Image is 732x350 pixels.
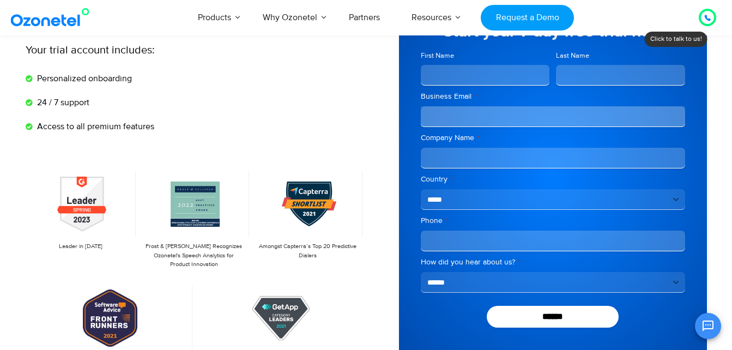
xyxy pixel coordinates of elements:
[31,242,130,251] p: Leader in [DATE]
[421,215,685,226] label: Phone
[421,51,550,61] label: First Name
[26,42,285,58] p: Your trial account includes:
[34,120,154,133] span: Access to all premium features
[258,242,357,260] p: Amongst Capterra’s Top 20 Predictive Dialers
[144,242,244,269] p: Frost & [PERSON_NAME] Recognizes Ozonetel's Speech Analytics for Product Innovation
[34,72,132,85] span: Personalized onboarding
[556,51,685,61] label: Last Name
[421,174,685,185] label: Country
[34,96,89,109] span: 24 / 7 support
[421,257,685,268] label: How did you hear about us?
[421,132,685,143] label: Company Name
[481,5,574,31] a: Request a Demo
[421,91,685,102] label: Business Email
[695,313,721,339] button: Open chat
